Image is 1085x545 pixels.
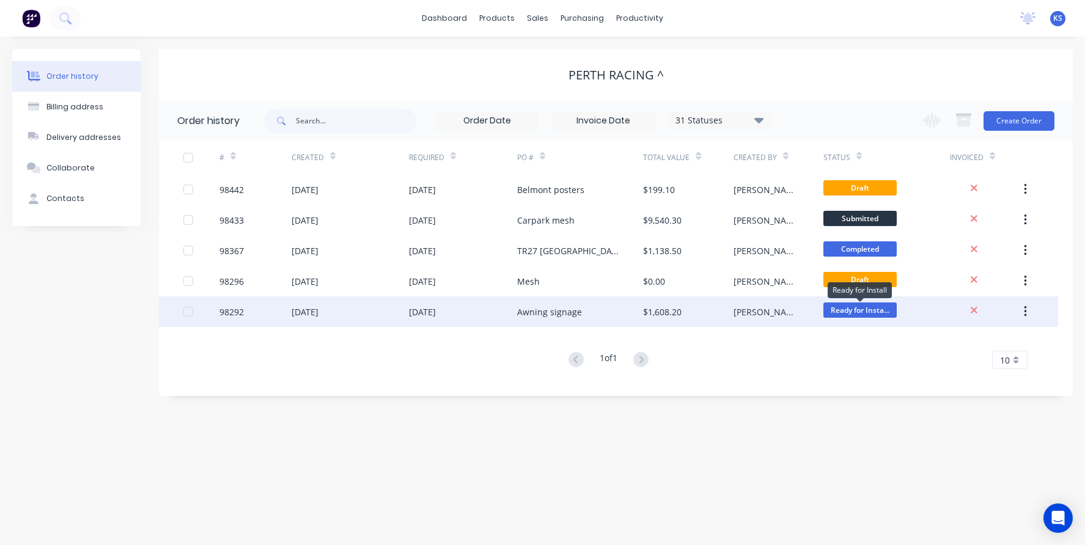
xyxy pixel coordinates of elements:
span: 10 [1000,354,1010,367]
div: Created By [734,152,777,163]
div: $0.00 [643,275,665,288]
div: $1,138.50 [643,244,682,257]
div: Created [292,152,324,163]
div: 98296 [219,275,244,288]
div: Carpark mesh [517,214,575,227]
div: 98442 [219,183,244,196]
div: [DATE] [409,244,436,257]
div: Belmont posters [517,183,584,196]
div: Open Intercom Messenger [1043,503,1073,533]
div: Status [823,141,949,174]
div: [DATE] [292,275,318,288]
div: Contacts [46,193,84,204]
div: Perth Racing ^ [568,68,664,82]
div: [PERSON_NAME] [734,275,799,288]
div: # [219,141,292,174]
div: [DATE] [409,183,436,196]
button: Delivery addresses [12,122,141,153]
button: Billing address [12,92,141,122]
div: [DATE] [409,305,436,318]
div: [DATE] [409,275,436,288]
div: products [473,9,521,27]
div: $9,540.30 [643,214,682,227]
div: [DATE] [409,214,436,227]
div: Total Value [643,141,733,174]
div: productivity [610,9,669,27]
div: PO # [517,152,534,163]
span: Draft [823,180,897,196]
div: [PERSON_NAME] [734,244,799,257]
a: dashboard [416,9,473,27]
input: Search... [296,109,417,133]
span: Ready for Insta... [823,302,897,318]
div: 98292 [219,305,244,318]
div: Created [292,141,409,174]
div: TR27 [GEOGRAPHIC_DATA] [517,244,619,257]
div: [PERSON_NAME] [734,305,799,318]
div: # [219,152,224,163]
span: KS [1053,13,1062,24]
div: [DATE] [292,214,318,227]
img: Factory [22,9,40,27]
span: Draft [823,272,897,287]
div: Mesh [517,275,540,288]
div: Invoiced [950,152,984,163]
div: [DATE] [292,183,318,196]
button: Create Order [984,111,1054,131]
div: Delivery addresses [46,132,121,143]
div: purchasing [554,9,610,27]
button: Order history [12,61,141,92]
div: [PERSON_NAME] [734,214,799,227]
div: 1 of 1 [600,351,617,369]
div: $1,608.20 [643,305,682,318]
div: [DATE] [292,305,318,318]
div: [DATE] [292,244,318,257]
div: Billing address [46,101,103,112]
div: Required [409,141,517,174]
div: Order history [177,114,240,128]
div: 31 Statuses [668,114,771,127]
div: Collaborate [46,163,95,174]
div: PO # [517,141,643,174]
div: Required [409,152,444,163]
input: Invoice Date [552,112,655,130]
div: $199.10 [643,183,675,196]
div: Created By [734,141,823,174]
span: Submitted [823,211,897,226]
div: Order history [46,71,98,82]
button: Collaborate [12,153,141,183]
span: Completed [823,241,897,257]
div: Invoiced [950,141,1022,174]
div: 98367 [219,244,244,257]
button: Contacts [12,183,141,214]
div: 98433 [219,214,244,227]
div: [PERSON_NAME] [734,183,799,196]
div: sales [521,9,554,27]
input: Order Date [436,112,539,130]
div: Awning signage [517,305,582,318]
div: Status [823,152,850,163]
div: Ready for Install [828,282,892,298]
div: Total Value [643,152,690,163]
